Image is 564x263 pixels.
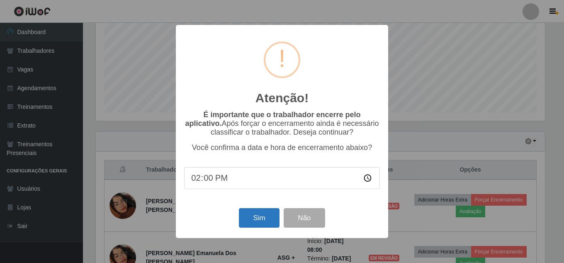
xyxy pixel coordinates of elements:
button: Não [284,208,325,228]
h2: Atenção! [255,91,309,106]
button: Sim [239,208,279,228]
b: É importante que o trabalhador encerre pelo aplicativo. [185,111,360,128]
p: Você confirma a data e hora de encerramento abaixo? [184,143,380,152]
p: Após forçar o encerramento ainda é necessário classificar o trabalhador. Deseja continuar? [184,111,380,137]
